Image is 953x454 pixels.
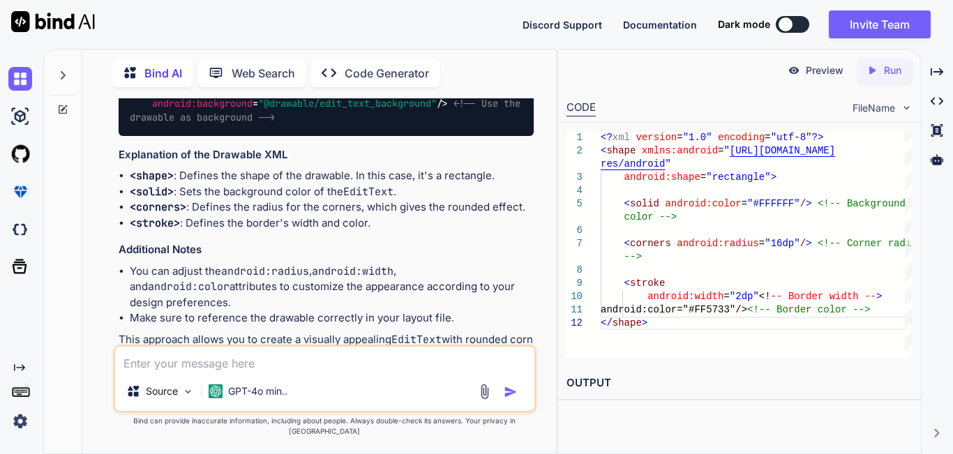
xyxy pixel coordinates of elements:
code: android:radius [221,264,309,278]
img: Bind AI [11,11,95,32]
div: 2 [566,144,583,158]
span: > [876,291,882,302]
span: <!-- Use the drawable as background --> [130,97,526,123]
img: settings [8,409,32,433]
button: Invite Team [829,10,931,38]
li: You can adjust the , , and attributes to customize the appearance according to your design prefer... [130,264,534,311]
img: preview [788,64,800,77]
h2: OUTPUT [558,367,921,400]
p: Web Search [232,65,295,82]
code: <corners> [130,200,186,214]
h3: Explanation of the Drawable XML [119,147,534,163]
span: Dark mode [718,17,770,31]
div: 3 [566,171,583,184]
span: <!-- Border color --> [747,304,870,315]
div: 5 [566,197,583,211]
code: EditText [343,185,393,199]
span: "2dp" [730,291,759,302]
div: 10 [566,290,583,303]
li: : Defines the border's width and color. [130,215,534,232]
span: < [624,238,630,249]
span: <? [601,132,613,143]
span: / [800,238,806,249]
span: < [624,278,630,289]
img: attachment [476,384,493,400]
span: android:shape [624,172,700,183]
span: Border [788,291,823,302]
span: < [624,198,630,209]
span: corners [630,238,671,249]
span: Discord Support [523,19,602,31]
p: GPT-4o min.. [228,384,287,398]
span: > [806,238,811,249]
span: > [642,317,647,328]
span: = [742,198,747,209]
code: <stroke> [130,216,180,230]
div: 11 [566,303,583,317]
span: -- [864,291,876,302]
p: Preview [806,63,843,77]
div: 9 [566,277,583,290]
span: shape [606,145,636,156]
button: Discord Support [523,17,602,32]
span: = [718,145,723,156]
li: : Defines the shape of the drawable. In this case, it's a rectangle. [130,168,534,184]
span: "16dp" [765,238,800,249]
span: android:radius [677,238,759,249]
li: Make sure to reference the drawable correctly in your layout file. [130,310,534,326]
code: android:color [148,280,230,294]
img: icon [504,385,518,399]
span: " [665,158,670,169]
span: <!-- Background [818,198,906,209]
div: 1 [566,131,583,144]
span: "#FFFFFF" [747,198,800,209]
span: "1.0" [683,132,712,143]
span: color --> [624,211,677,222]
button: Documentation [623,17,697,32]
img: chevron down [901,102,913,114]
p: Source [146,384,178,398]
img: githubLight [8,142,32,166]
span: </ [601,317,613,328]
span: --> [624,251,642,262]
div: 4 [566,184,583,197]
p: Bind can provide inaccurate information, including about people. Always double-check its answers.... [113,416,536,437]
span: = [723,291,729,302]
span: = [700,172,706,183]
span: stroke [630,278,665,289]
span: shape [613,317,642,328]
span: [URL][DOMAIN_NAME] [730,145,835,156]
img: ai-studio [8,105,32,128]
span: xmlns:android [642,145,718,156]
span: solid [630,198,659,209]
span: = [677,132,682,143]
span: "@drawable/edit_text_background" [258,97,437,109]
code: EditText [391,333,442,347]
span: <! [759,291,771,302]
span: "utf-8"?> [771,132,824,143]
code: android:width [312,264,393,278]
img: chat [8,67,32,91]
span: -- [771,291,783,302]
div: CODE [566,100,596,116]
img: premium [8,180,32,204]
img: Pick Models [182,386,194,398]
span: <!-- Corner radius [818,238,923,249]
img: GPT-4o mini [209,384,223,398]
h3: Additional Notes [119,242,534,258]
div: 12 [566,317,583,330]
span: " [723,145,729,156]
span: FileName [853,101,895,115]
span: encoding [718,132,765,143]
div: 6 [566,224,583,237]
p: Bind AI [144,65,182,82]
span: version [636,132,677,143]
li: : Sets the background color of the . [130,184,534,200]
span: Documentation [623,19,697,31]
span: android:color [665,198,741,209]
span: "rectangle"> [706,172,776,183]
code: <solid> [130,185,174,199]
div: 8 [566,264,583,277]
div: 7 [566,237,583,250]
span: xml [613,132,630,143]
